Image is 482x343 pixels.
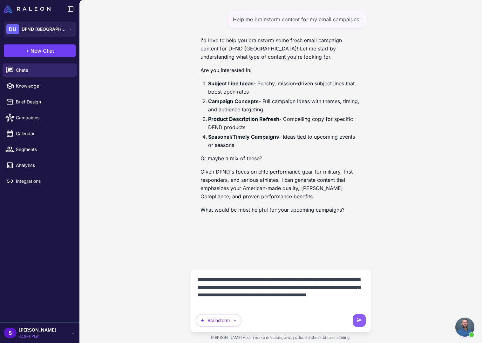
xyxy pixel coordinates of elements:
span: Campaigns [16,114,72,121]
div: S [4,328,17,338]
p: Given DFND's focus on elite performance gear for military, first responders, and serious athletes... [200,168,361,201]
p: Are you interested in: [200,66,361,74]
a: Analytics [3,159,77,172]
span: + [26,47,29,55]
div: Help me brainstorm content for my email campaigns. [227,10,366,29]
li: - Full campaign ideas with themes, timing, and audience targeting [208,97,361,114]
button: DUDFND [GEOGRAPHIC_DATA] [4,22,76,37]
li: - Ideas tied to upcoming events or seasons [208,133,361,149]
a: Raleon Logo [4,5,53,13]
span: Analytics [16,162,72,169]
li: - Compelling copy for specific DFND products [208,115,361,131]
span: Active Plan [19,333,56,339]
li: - Punchy, mission-driven subject lines that boost open rates [208,79,361,96]
a: Segments [3,143,77,156]
span: DFND [GEOGRAPHIC_DATA] [22,26,66,33]
a: Chats [3,63,77,77]
p: I'd love to help you brainstorm some fresh email campaign content for DFND [GEOGRAPHIC_DATA]! Let... [200,36,361,61]
a: Integrations [3,175,77,188]
img: Raleon Logo [4,5,51,13]
div: [PERSON_NAME] AI can make mistakes, always double check before sending. [190,332,371,343]
span: Calendar [16,130,72,137]
strong: Subject Line Ideas [208,80,254,87]
a: Knowledge [3,79,77,93]
span: New Chat [31,47,54,55]
span: Knowledge [16,82,72,89]
p: What would be most helpful for your upcoming campaigns? [200,206,361,214]
p: Or maybe a mix of these? [200,154,361,162]
button: Brainstorm [196,314,241,327]
div: Open chat [455,318,474,337]
div: DU [6,24,19,34]
a: Brief Design [3,95,77,109]
span: Brief Design [16,98,72,105]
strong: Campaign Concepts [208,98,259,104]
strong: Seasonal/Timely Campaigns [208,134,279,140]
span: Chats [16,67,72,74]
span: [PERSON_NAME] [19,327,56,333]
a: Campaigns [3,111,77,124]
a: Calendar [3,127,77,140]
button: +New Chat [4,44,76,57]
strong: Product Description Refresh [208,116,279,122]
span: Segments [16,146,72,153]
span: Integrations [16,178,72,185]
